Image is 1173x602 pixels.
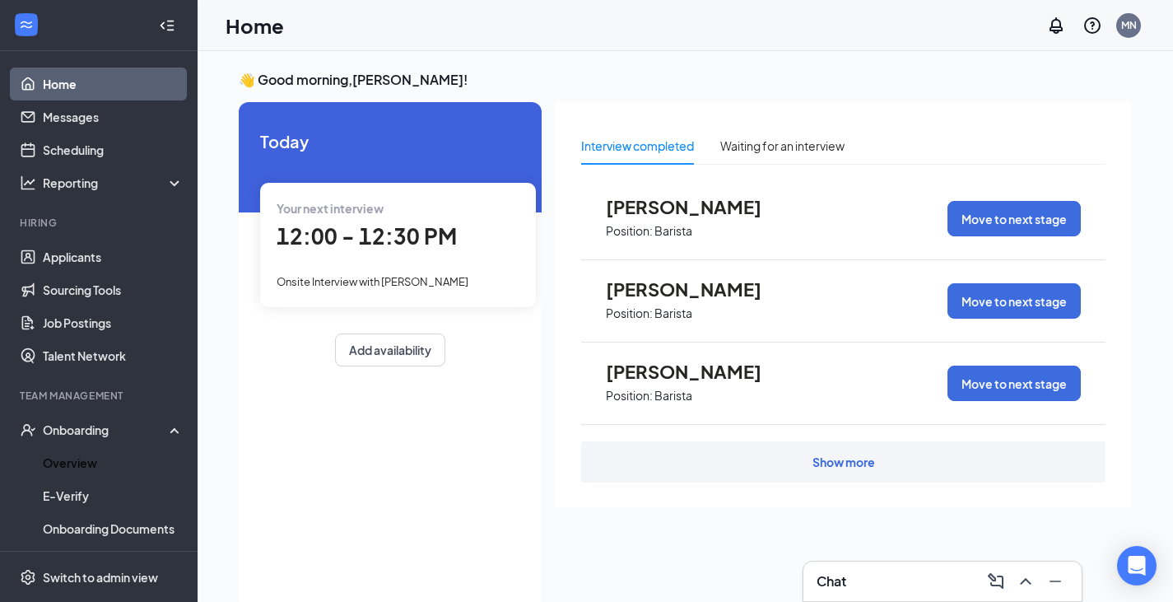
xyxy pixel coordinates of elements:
[43,306,184,339] a: Job Postings
[20,422,36,438] svg: UserCheck
[1046,16,1066,35] svg: Notifications
[43,545,184,578] a: Activity log
[43,422,170,438] div: Onboarding
[260,128,520,154] span: Today
[43,569,158,586] div: Switch to admin view
[654,223,692,239] p: Barista
[947,201,1081,236] button: Move to next stage
[606,361,787,382] span: [PERSON_NAME]
[986,572,1006,591] svg: ComposeMessage
[226,12,284,40] h1: Home
[812,454,875,470] div: Show more
[43,240,184,273] a: Applicants
[18,16,35,33] svg: WorkstreamLogo
[1121,18,1137,32] div: MN
[1012,568,1039,595] button: ChevronUp
[43,175,184,191] div: Reporting
[43,446,184,479] a: Overview
[606,223,653,239] p: Position:
[581,137,694,155] div: Interview completed
[277,222,457,250] span: 12:00 - 12:30 PM
[654,306,692,321] p: Barista
[20,175,36,191] svg: Analysis
[1042,568,1068,595] button: Minimize
[720,137,845,155] div: Waiting for an interview
[606,278,787,300] span: [PERSON_NAME]
[43,512,184,545] a: Onboarding Documents
[43,100,184,133] a: Messages
[1117,546,1157,586] div: Open Intercom Messenger
[1016,572,1036,591] svg: ChevronUp
[43,133,184,166] a: Scheduling
[277,201,384,216] span: Your next interview
[20,569,36,586] svg: Settings
[654,388,692,404] p: Barista
[1082,16,1102,35] svg: QuestionInfo
[43,339,184,372] a: Talent Network
[20,216,180,230] div: Hiring
[1045,572,1065,591] svg: Minimize
[983,568,1009,595] button: ComposeMessage
[947,366,1081,401] button: Move to next stage
[43,68,184,100] a: Home
[947,283,1081,319] button: Move to next stage
[43,273,184,306] a: Sourcing Tools
[606,196,787,217] span: [PERSON_NAME]
[239,71,1132,89] h3: 👋 Good morning, [PERSON_NAME] !
[159,17,175,34] svg: Collapse
[277,275,468,288] span: Onsite Interview with [PERSON_NAME]
[335,334,445,366] button: Add availability
[606,306,653,321] p: Position:
[817,572,846,590] h3: Chat
[43,479,184,512] a: E-Verify
[606,388,653,404] p: Position:
[20,389,180,403] div: Team Management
